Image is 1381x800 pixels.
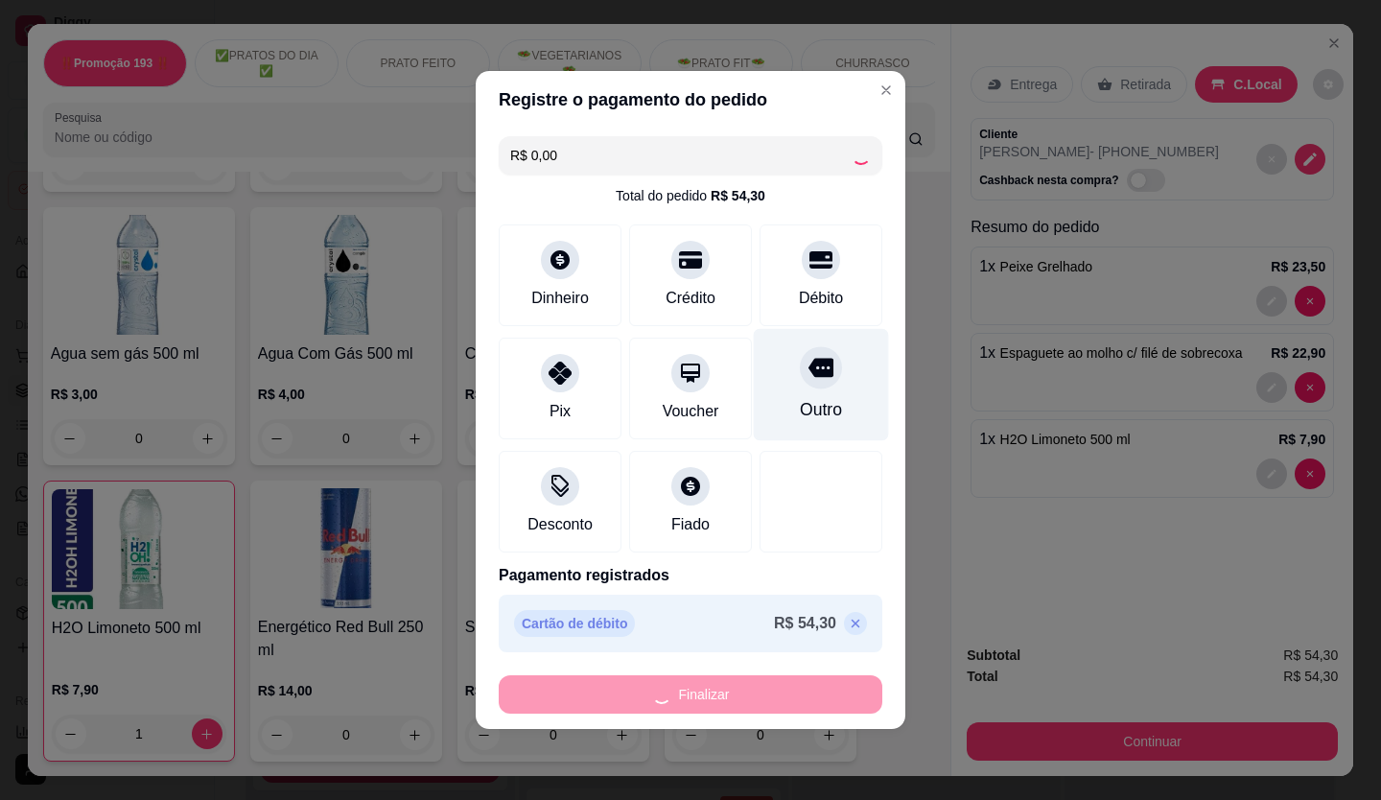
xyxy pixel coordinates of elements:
[800,397,842,422] div: Outro
[510,136,852,175] input: Ex.: hambúrguer de cordeiro
[531,287,589,310] div: Dinheiro
[871,75,901,106] button: Close
[616,186,765,205] div: Total do pedido
[527,513,593,536] div: Desconto
[774,612,836,635] p: R$ 54,30
[666,287,715,310] div: Crédito
[671,513,710,536] div: Fiado
[711,186,765,205] div: R$ 54,30
[499,564,882,587] p: Pagamento registrados
[663,400,719,423] div: Voucher
[550,400,571,423] div: Pix
[514,610,635,637] p: Cartão de débito
[476,71,905,129] header: Registre o pagamento do pedido
[852,146,871,165] div: Loading
[799,287,843,310] div: Débito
